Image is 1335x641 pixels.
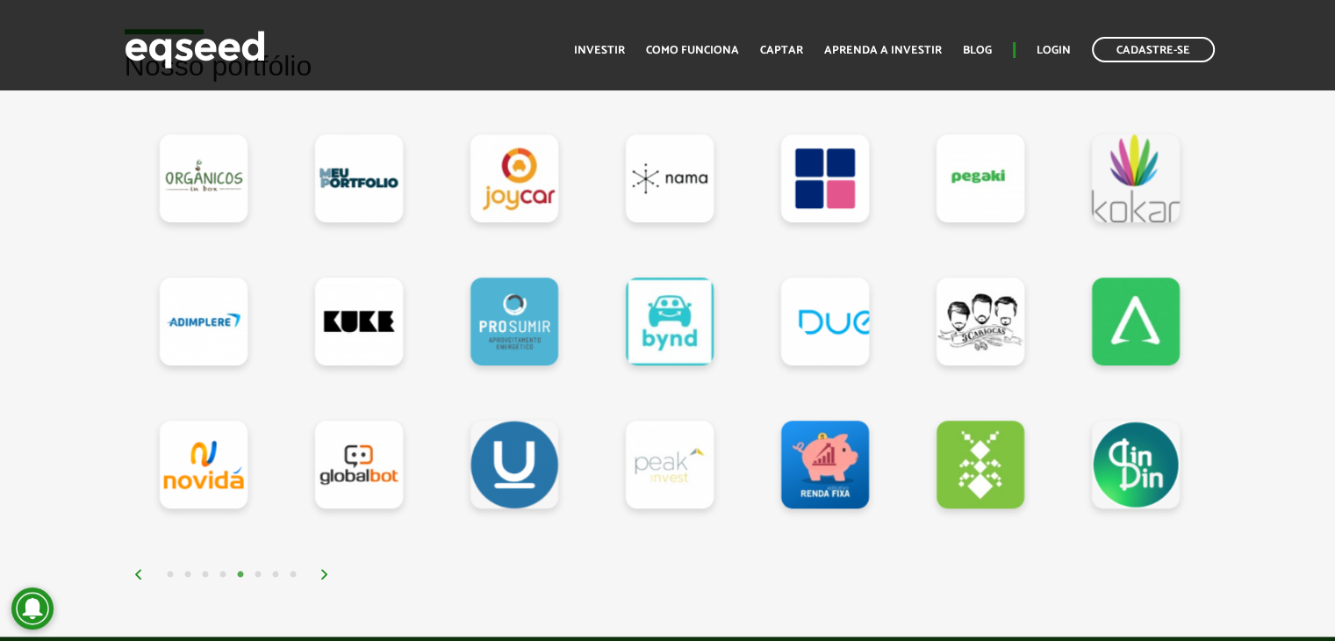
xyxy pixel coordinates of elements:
[1092,134,1180,222] a: Kokar
[284,566,302,584] button: 8 of 4
[197,566,214,584] button: 3 of 4
[937,421,1024,508] a: GreenAnt
[963,45,992,56] a: Blog
[161,566,179,584] button: 1 of 4
[937,134,1024,222] a: Pegaki
[160,134,248,222] a: Orgânicos in Box
[315,277,403,365] a: Kuke
[315,421,403,508] a: Globalbot
[319,569,330,580] img: arrow%20right.svg
[160,277,248,365] a: Adimplere
[470,277,558,365] a: PROSUMIR
[232,566,249,584] button: 5 of 4
[1092,421,1180,508] a: DinDin
[781,421,869,508] a: App Renda Fixa
[781,277,869,365] a: Due Laser
[160,421,248,508] a: Novidá
[626,421,714,508] a: Peak Invest
[470,421,558,508] a: Ulend
[646,45,739,56] a: Como funciona
[125,26,265,73] img: EqSeed
[760,45,803,56] a: Captar
[1092,277,1180,365] a: Allugator
[214,566,232,584] button: 4 of 4
[315,134,403,222] a: MeuPortfolio
[267,566,284,584] button: 7 of 4
[249,566,267,584] button: 6 of 4
[626,134,714,222] a: Nama
[470,134,558,222] a: Joycar
[179,566,197,584] button: 2 of 4
[937,277,1024,365] a: 3Cariocas
[824,45,942,56] a: Aprenda a investir
[781,134,869,222] a: Mutual
[1037,45,1071,56] a: Login
[574,45,625,56] a: Investir
[133,569,144,580] img: arrow%20left.svg
[1092,37,1215,62] a: Cadastre-se
[626,277,714,365] a: Bynd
